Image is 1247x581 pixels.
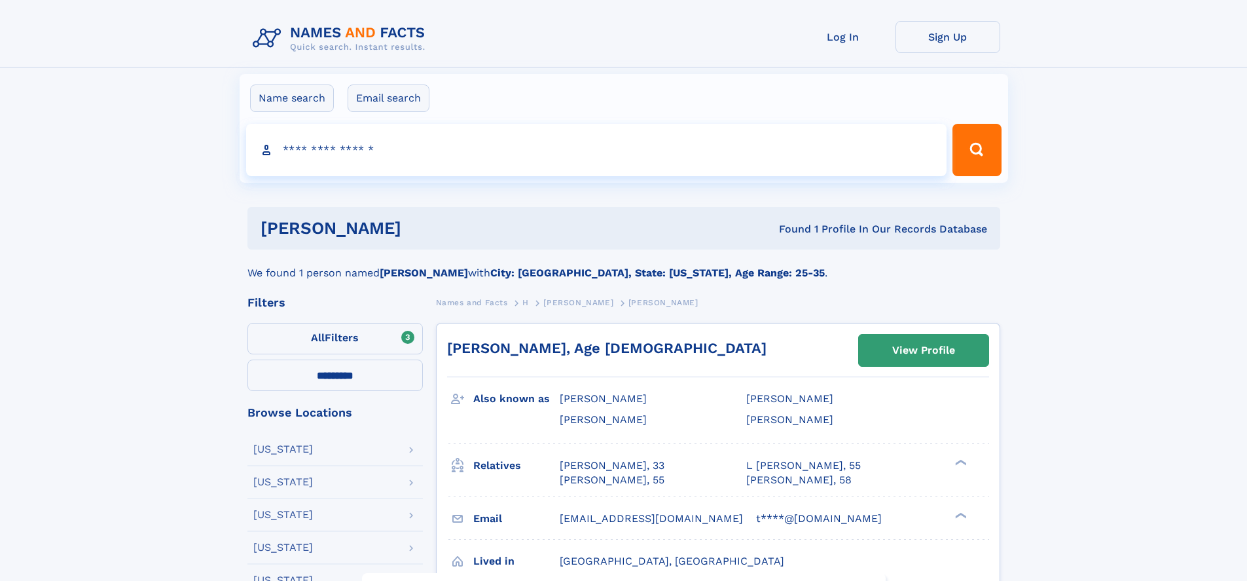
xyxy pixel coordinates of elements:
div: Browse Locations [247,407,423,419]
div: Found 1 Profile In Our Records Database [590,222,987,236]
a: Log In [791,21,895,53]
input: search input [246,124,947,176]
button: Search Button [952,124,1001,176]
a: Names and Facts [436,294,508,310]
b: [PERSON_NAME] [380,267,468,279]
img: Logo Names and Facts [247,21,436,56]
b: City: [GEOGRAPHIC_DATA], State: [US_STATE], Age Range: 25-35 [490,267,825,279]
span: [GEOGRAPHIC_DATA], [GEOGRAPHIC_DATA] [560,555,784,567]
div: ❯ [952,458,967,466]
a: [PERSON_NAME], 55 [560,473,664,487]
div: [US_STATE] [253,477,313,487]
h3: Lived in [473,550,560,572]
span: [PERSON_NAME] [746,413,833,426]
label: Filters [247,323,423,354]
span: [PERSON_NAME] [560,413,647,426]
h3: Email [473,508,560,530]
span: [PERSON_NAME] [746,392,833,405]
div: ❯ [952,511,967,519]
div: We found 1 person named with . [247,250,1000,281]
span: H [522,298,529,307]
a: [PERSON_NAME], Age [DEMOGRAPHIC_DATA] [447,340,767,356]
span: All [311,331,325,344]
a: [PERSON_NAME], 33 [560,459,664,473]
h3: Also known as [473,388,560,410]
h3: Relatives [473,455,560,477]
a: Sign Up [895,21,1000,53]
div: View Profile [892,335,955,365]
span: [EMAIL_ADDRESS][DOMAIN_NAME] [560,512,743,525]
label: Email search [348,84,429,112]
div: Filters [247,297,423,309]
span: [PERSON_NAME] [628,298,698,307]
div: [US_STATE] [253,510,313,520]
a: L [PERSON_NAME], 55 [746,459,861,473]
div: [US_STATE] [253,444,313,455]
a: H [522,294,529,310]
a: [PERSON_NAME] [543,294,613,310]
a: View Profile [859,335,988,366]
label: Name search [250,84,334,112]
h1: [PERSON_NAME] [261,220,590,236]
a: [PERSON_NAME], 58 [746,473,852,487]
span: [PERSON_NAME] [543,298,613,307]
span: [PERSON_NAME] [560,392,647,405]
div: [US_STATE] [253,542,313,553]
